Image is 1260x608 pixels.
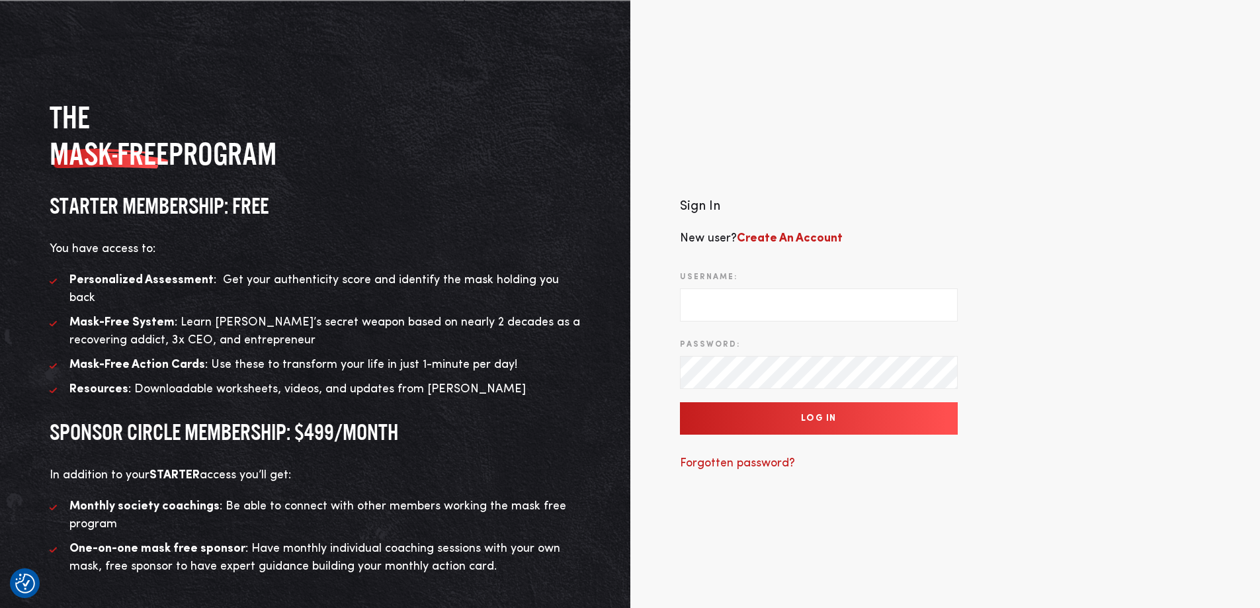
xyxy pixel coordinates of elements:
p: You have access to: [50,240,581,258]
span: New user? [680,232,843,244]
strong: Mask-Free Action Cards [69,359,205,370]
h3: SPONSOR CIRCLE MEMBERSHIP: $499/MONTH [50,418,581,447]
strong: One-on-one mask free sponsor [69,543,245,554]
li: : Have monthly individual coaching sessions with your own mask, free sponsor to have expert guida... [50,540,581,576]
p: In addition to your access you’ll get: [50,466,581,484]
label: Username: [680,271,737,283]
a: Create An Account [737,232,843,244]
label: Password: [680,339,740,351]
span: : Downloadable worksheets, videos, and updates from [PERSON_NAME] [69,383,526,395]
span: Sign In [680,200,720,213]
h3: STARTER MEMBERSHIP: FREE [50,192,581,220]
span: : Get your authenticity score and identify the mask holding you back [69,274,559,304]
strong: Personalized Assessment [69,274,214,286]
span: MASK-FREE [50,136,169,172]
h2: The program [50,99,581,172]
a: Forgotten password? [680,457,795,469]
img: Revisit consent button [15,574,35,593]
input: Log In [680,402,958,435]
span: : Learn [PERSON_NAME]’s secret weapon based on nearly 2 decades as a recovering addict, 3x CEO, a... [69,316,580,346]
button: Consent Preferences [15,574,35,593]
li: : Be able to connect with other members working the mask free program [50,498,581,533]
strong: Resources [69,383,128,395]
strong: STARTER [149,469,200,481]
strong: Monthly society coachings [69,500,220,512]
span: : Use these to transform your life in just 1-minute per day! [69,359,517,370]
strong: Mask-Free System [69,316,175,328]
